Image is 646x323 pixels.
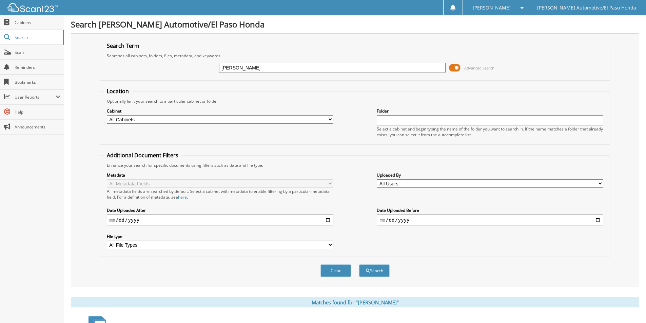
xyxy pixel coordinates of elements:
span: User Reports [15,94,56,100]
legend: Additional Document Filters [103,152,182,159]
span: Reminders [15,64,60,70]
label: Date Uploaded Before [377,207,603,213]
span: [PERSON_NAME] Automotive/El Paso Honda [537,6,636,10]
div: Matches found for "[PERSON_NAME]" [71,297,639,307]
span: Search [15,35,59,40]
label: Date Uploaded After [107,207,333,213]
h1: Search [PERSON_NAME] Automotive/El Paso Honda [71,19,639,30]
div: All metadata fields are searched by default. Select a cabinet with metadata to enable filtering b... [107,188,333,200]
input: start [107,215,333,225]
span: Bookmarks [15,79,60,85]
label: File type [107,234,333,239]
legend: Location [103,87,132,95]
button: Clear [320,264,351,277]
label: Uploaded By [377,172,603,178]
label: Folder [377,108,603,114]
label: Metadata [107,172,333,178]
img: scan123-logo-white.svg [7,3,58,12]
label: Cabinet [107,108,333,114]
span: Advanced Search [464,65,494,70]
button: Search [359,264,390,277]
div: Select a cabinet and begin typing the name of the folder you want to search in. If the name match... [377,126,603,138]
legend: Search Term [103,42,143,49]
span: Cabinets [15,20,60,25]
span: [PERSON_NAME] [473,6,511,10]
a: here [178,194,187,200]
div: Optionally limit your search to a particular cabinet or folder [103,98,607,104]
div: Searches all cabinets, folders, files, metadata, and keywords [103,53,607,59]
span: Announcements [15,124,60,130]
span: Scan [15,49,60,55]
div: Enhance your search for specific documents using filters such as date and file type. [103,162,607,168]
input: end [377,215,603,225]
span: Help [15,109,60,115]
